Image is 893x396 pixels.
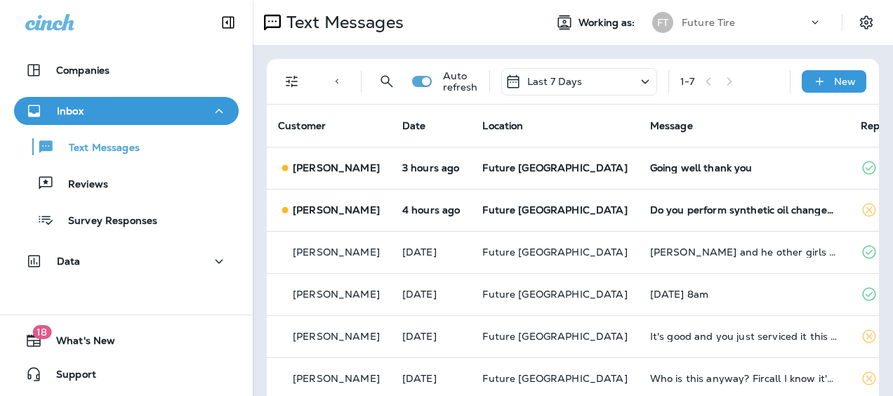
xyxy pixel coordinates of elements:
[14,132,239,161] button: Text Messages
[402,119,426,132] span: Date
[402,289,461,300] p: Sep 26, 2025 08:26 AM
[14,247,239,275] button: Data
[650,204,838,216] div: Do you perform synthetic oil changes on 'gmc acadia'?
[443,70,478,93] p: Auto refresh
[482,204,627,216] span: Future [GEOGRAPHIC_DATA]
[293,246,380,258] p: [PERSON_NAME]
[14,360,239,388] button: Support
[56,65,110,76] p: Companies
[482,246,627,258] span: Future [GEOGRAPHIC_DATA]
[373,67,401,95] button: Search Messages
[32,325,51,339] span: 18
[652,12,673,33] div: FT
[209,8,248,37] button: Collapse Sidebar
[42,369,96,385] span: Support
[281,12,404,33] p: Text Messages
[578,17,638,29] span: Working as:
[293,331,380,342] p: [PERSON_NAME]
[14,169,239,198] button: Reviews
[402,373,461,384] p: Sep 23, 2025 03:07 PM
[14,97,239,125] button: Inbox
[402,204,461,216] p: Sep 30, 2025 07:56 AM
[482,119,523,132] span: Location
[834,76,856,87] p: New
[482,161,627,174] span: Future [GEOGRAPHIC_DATA]
[527,76,583,87] p: Last 7 Days
[14,56,239,84] button: Companies
[293,204,380,216] p: [PERSON_NAME]
[682,17,736,28] p: Future Tire
[293,373,380,384] p: [PERSON_NAME]
[680,76,694,87] div: 1 - 7
[57,105,84,117] p: Inbox
[55,142,140,155] p: Text Messages
[278,119,326,132] span: Customer
[650,289,838,300] div: Monday 8am
[293,289,380,300] p: [PERSON_NAME]
[14,326,239,355] button: 18What's New
[54,215,157,228] p: Survey Responses
[402,246,461,258] p: Sep 26, 2025 08:27 AM
[650,119,693,132] span: Message
[650,331,838,342] div: It's good and you just serviced it this mouth but it's good
[854,10,879,35] button: Settings
[42,335,115,352] span: What's New
[293,162,380,173] p: [PERSON_NAME]
[402,162,461,173] p: Sep 30, 2025 08:27 AM
[402,331,461,342] p: Sep 25, 2025 08:24 AM
[14,205,239,235] button: Survey Responses
[650,246,838,258] div: Tony and he other girls at Lakeside do a great job servicing my vehicle. I look forward to seeing...
[57,256,81,267] p: Data
[482,372,627,385] span: Future [GEOGRAPHIC_DATA]
[482,288,627,301] span: Future [GEOGRAPHIC_DATA]
[278,67,306,95] button: Filters
[650,162,838,173] div: Going well thank you
[54,178,108,192] p: Reviews
[482,330,627,343] span: Future [GEOGRAPHIC_DATA]
[650,373,838,384] div: Who is this anyway? Fircall I know it's an AI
